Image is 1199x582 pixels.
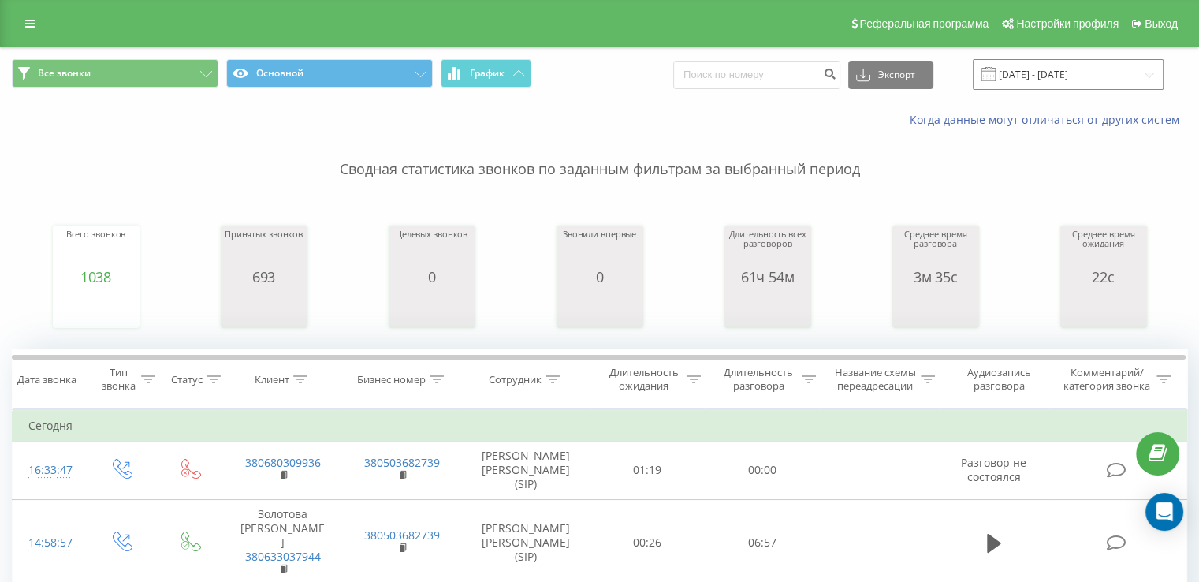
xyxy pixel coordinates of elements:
div: Аудиозапись разговора [953,366,1045,393]
button: Основной [226,59,433,88]
a: 380680309936 [245,455,321,470]
div: Длительность ожидания [605,366,683,393]
div: Комментарий/категория звонка [1060,366,1152,393]
div: Дата звонка [17,373,76,386]
td: Сегодня [13,410,1187,442]
td: [PERSON_NAME] [PERSON_NAME] (SIP) [462,442,590,500]
a: 380633037944 [245,549,321,564]
button: Все звонки [12,59,218,88]
a: 380503682739 [364,528,440,543]
div: Сотрудник [489,373,542,386]
div: 61ч 54м [728,269,807,285]
div: 693 [225,269,303,285]
div: Принятых звонков [225,229,303,269]
div: Название схемы переадресации [834,366,917,393]
div: Длительность всех разговоров [728,229,807,269]
div: Звонили впервые [563,229,636,269]
div: Open Intercom Messenger [1145,493,1183,531]
div: Целевых звонков [396,229,467,269]
span: График [470,68,505,79]
p: Сводная статистика звонков по заданным фильтрам за выбранный период [12,128,1187,180]
div: Всего звонков [66,229,126,269]
div: Клиент [255,373,289,386]
div: Статус [171,373,203,386]
div: Среднее время ожидания [1064,229,1143,269]
div: 22с [1064,269,1143,285]
div: 1038 [66,269,126,285]
span: Все звонки [38,67,91,80]
td: 00:00 [705,442,819,500]
div: 16:33:47 [28,455,70,486]
div: 0 [396,269,467,285]
div: 0 [563,269,636,285]
span: Разговор не состоялся [961,455,1026,484]
a: Когда данные могут отличаться от других систем [910,112,1187,127]
span: Настройки профиля [1016,17,1119,30]
button: График [441,59,531,88]
input: Поиск по номеру [673,61,840,89]
div: 3м 35с [896,269,975,285]
a: 380503682739 [364,455,440,470]
span: Выход [1145,17,1178,30]
div: 14:58:57 [28,528,70,558]
div: Тип звонка [99,366,136,393]
td: 01:19 [590,442,705,500]
button: Экспорт [848,61,933,89]
div: Длительность разговора [719,366,798,393]
div: Бизнес номер [357,373,426,386]
div: Среднее время разговора [896,229,975,269]
span: Реферальная программа [859,17,989,30]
